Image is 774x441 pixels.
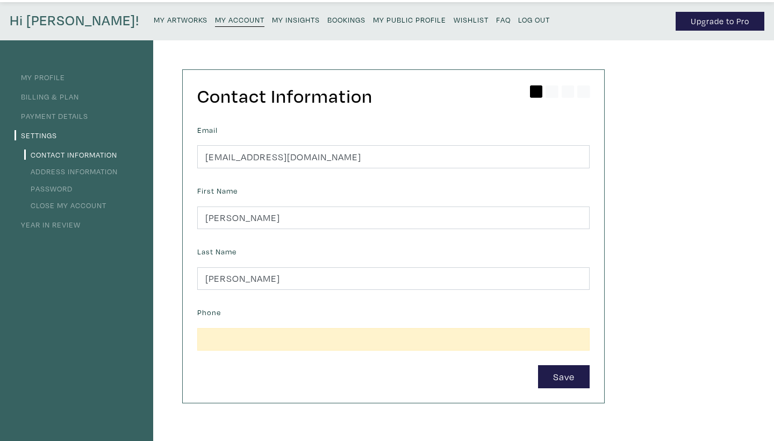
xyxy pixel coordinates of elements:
[272,12,320,26] a: My Insights
[15,91,79,102] a: Billing & Plan
[454,15,489,25] small: Wishlist
[496,15,511,25] small: FAQ
[454,12,489,26] a: Wishlist
[197,246,236,258] label: Last Name
[197,84,590,108] h2: Contact Information
[215,12,264,27] a: My Account
[197,307,221,318] label: Phone
[373,15,446,25] small: My Public Profile
[327,15,365,25] small: Bookings
[676,12,764,31] a: Upgrade to Pro
[24,183,73,194] a: Password
[15,219,81,230] a: Year in Review
[518,12,550,26] a: Log Out
[215,15,264,25] small: My Account
[272,15,320,25] small: My Insights
[197,185,238,197] label: First Name
[24,200,106,210] a: Close My Account
[24,150,117,160] a: Contact Information
[538,365,590,388] button: Save
[518,15,550,25] small: Log Out
[15,72,65,82] a: My Profile
[197,124,218,136] label: Email
[10,12,139,31] h4: Hi [PERSON_NAME]!
[15,111,88,121] a: Payment Details
[327,12,365,26] a: Bookings
[154,15,207,25] small: My Artworks
[24,166,118,176] a: Address Information
[373,12,446,26] a: My Public Profile
[496,12,511,26] a: FAQ
[15,130,57,140] a: Settings
[154,12,207,26] a: My Artworks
